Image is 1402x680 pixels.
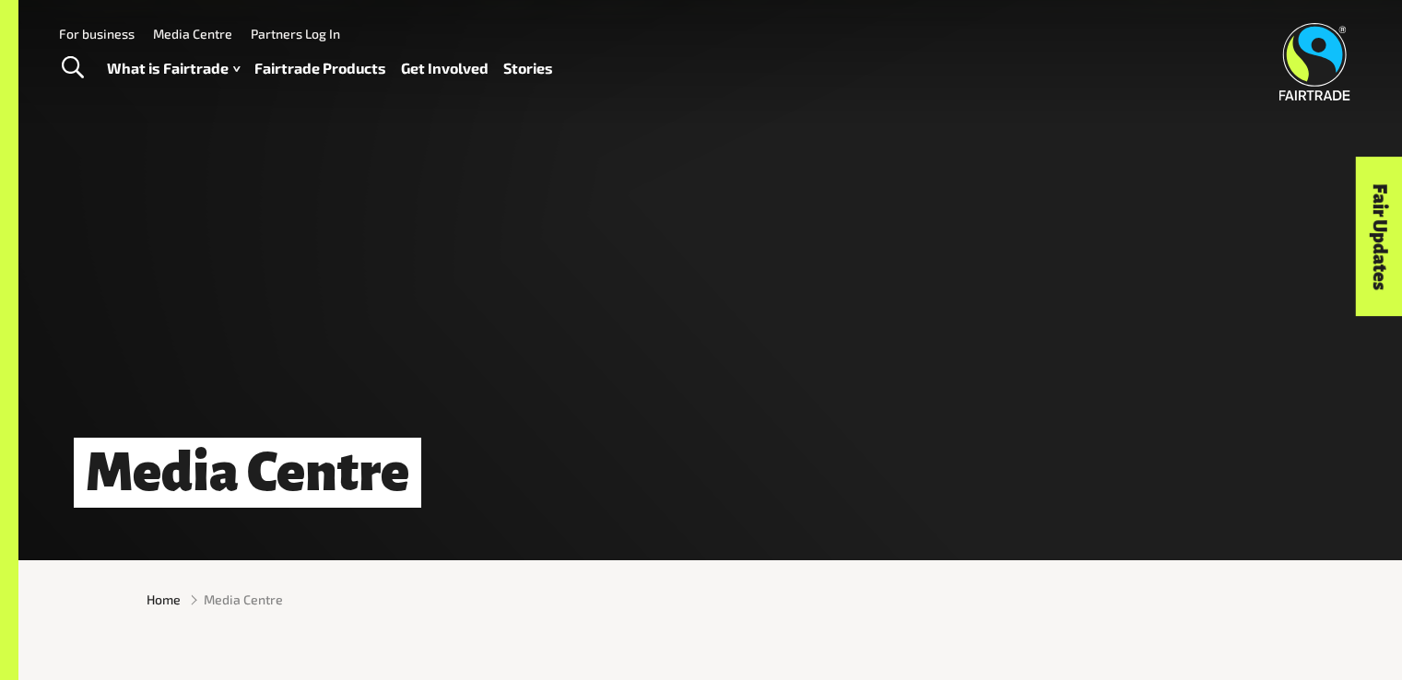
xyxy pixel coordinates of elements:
[147,590,181,609] a: Home
[503,55,553,82] a: Stories
[204,590,283,609] span: Media Centre
[251,26,340,41] a: Partners Log In
[1279,23,1350,100] img: Fairtrade Australia New Zealand logo
[59,26,135,41] a: For business
[107,55,240,82] a: What is Fairtrade
[153,26,232,41] a: Media Centre
[401,55,489,82] a: Get Involved
[254,55,386,82] a: Fairtrade Products
[74,438,421,509] h1: Media Centre
[50,45,95,91] a: Toggle Search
